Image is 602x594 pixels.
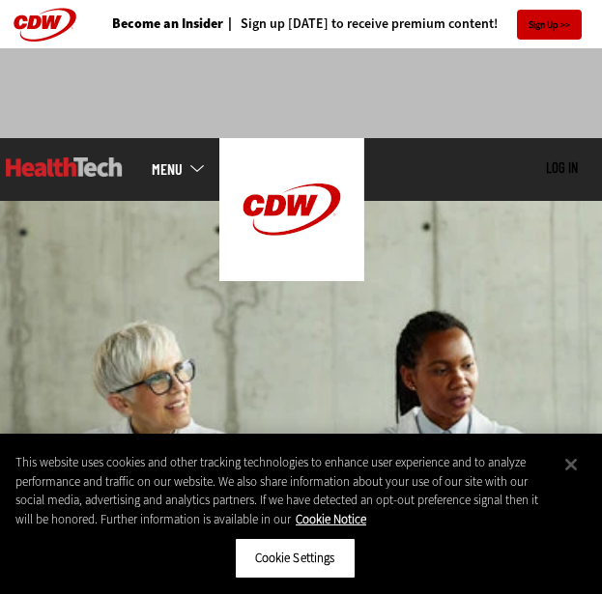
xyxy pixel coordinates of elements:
a: Sign Up [517,10,582,40]
a: Log in [546,158,578,176]
button: Close [550,443,592,486]
a: Sign up [DATE] to receive premium content! [223,17,498,31]
div: User menu [546,159,578,178]
a: CDW [219,266,364,286]
button: Cookie Settings [235,538,356,579]
a: Become an Insider [112,17,223,31]
a: More information about your privacy [296,511,366,527]
div: This website uses cookies and other tracking technologies to enhance user experience and to analy... [15,453,557,528]
a: mobile-menu [152,161,219,177]
img: Home [219,138,364,281]
img: Home [6,157,123,177]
